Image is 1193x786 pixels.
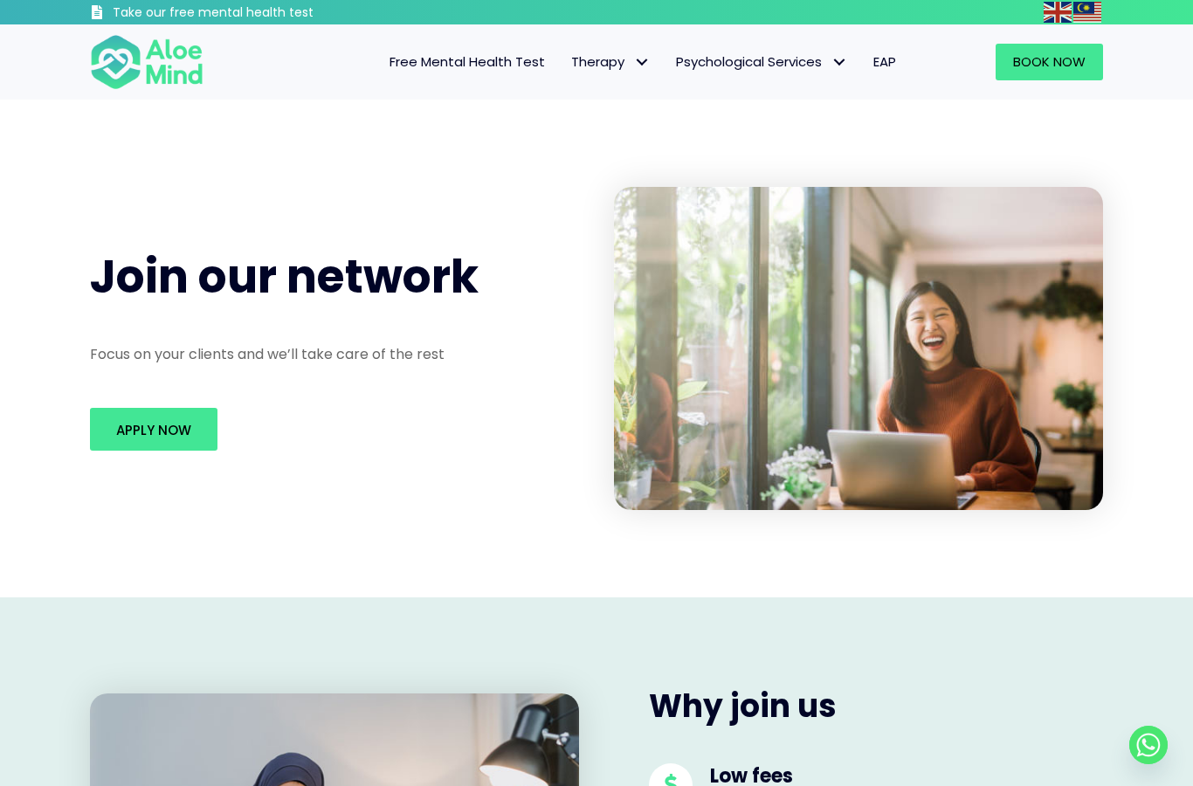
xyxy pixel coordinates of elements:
img: Aloe mind Logo [90,33,203,91]
span: Therapy [571,52,650,71]
a: Book Now [996,44,1103,80]
span: Psychological Services: submenu [826,50,852,75]
p: Focus on your clients and we’ll take care of the rest [90,344,579,364]
img: ms [1073,2,1101,23]
a: Take our free mental health test [90,4,407,24]
a: Apply Now [90,408,217,451]
a: Whatsapp [1129,726,1168,764]
img: Happy young asian girl working at a coffee shop with a laptop [614,187,1103,510]
span: Psychological Services [676,52,847,71]
a: Psychological ServicesPsychological Services: submenu [663,44,860,80]
span: Book Now [1013,52,1086,71]
span: Apply Now [116,421,191,439]
span: EAP [873,52,896,71]
a: TherapyTherapy: submenu [558,44,663,80]
a: Malay [1073,2,1103,22]
h3: Take our free mental health test [113,4,407,22]
span: Therapy: submenu [629,50,654,75]
nav: Menu [226,44,909,80]
span: Join our network [90,245,479,308]
a: Free Mental Health Test [376,44,558,80]
a: EAP [860,44,909,80]
span: Why join us [649,684,837,728]
a: English [1044,2,1073,22]
span: Free Mental Health Test [390,52,545,71]
img: en [1044,2,1072,23]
